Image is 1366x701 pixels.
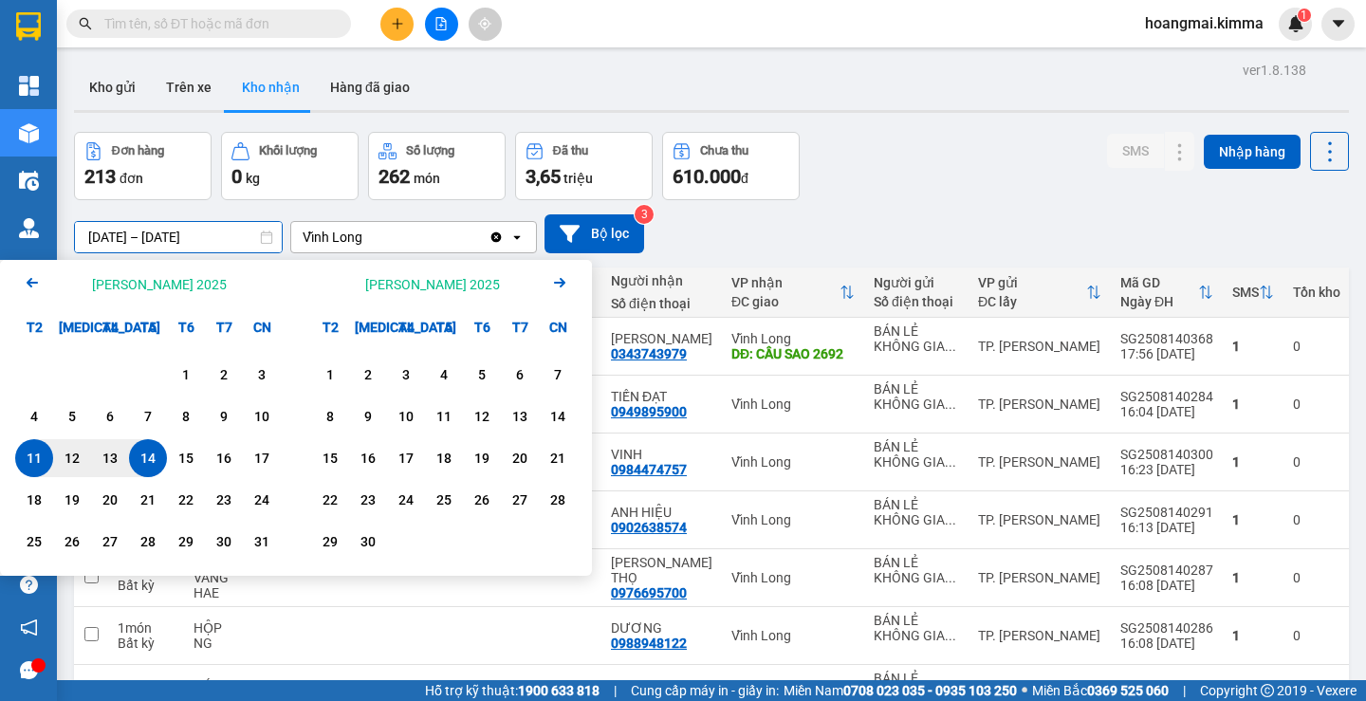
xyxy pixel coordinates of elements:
[194,585,260,600] div: HAE
[1293,628,1340,643] div: 0
[1321,8,1355,41] button: caret-down
[1183,680,1186,701] span: |
[507,489,533,511] div: 27
[463,308,501,346] div: T6
[553,144,588,157] div: Đã thu
[205,439,243,477] div: Choose Thứ Bảy, tháng 08 16 2025. It's available.
[501,397,539,435] div: Choose Thứ Bảy, tháng 09 13 2025. It's available.
[874,497,959,527] div: BÁN LẺ KHÔNG GIAO HÓA ĐƠN
[545,363,571,386] div: 7
[19,171,39,191] img: warehouse-icon
[311,397,349,435] div: Choose Thứ Hai, tháng 09 8 2025. It's available.
[211,489,237,511] div: 23
[246,171,260,186] span: kg
[19,218,39,238] img: warehouse-icon
[231,165,242,188] span: 0
[243,308,281,346] div: CN
[249,489,275,511] div: 24
[469,8,502,41] button: aim
[548,271,571,297] button: Next month.
[1232,397,1274,412] div: 1
[874,381,959,412] div: BÁN LẺ KHÔNG GIAO HOÁ ĐƠN
[1120,447,1213,462] div: SG2508140300
[1111,267,1223,318] th: Toggle SortBy
[135,447,161,470] div: 14
[129,308,167,346] div: T5
[194,678,260,693] div: GÓI ( NP )
[469,363,495,386] div: 5
[205,523,243,561] div: Choose Thứ Bảy, tháng 08 30 2025. It's available.
[59,530,85,553] div: 26
[611,404,687,419] div: 0949895900
[463,356,501,394] div: Choose Thứ Sáu, tháng 09 5 2025. It's available.
[91,523,129,561] div: Choose Thứ Tư, tháng 08 27 2025. It's available.
[978,454,1101,470] div: TP. [PERSON_NAME]
[518,683,600,698] strong: 1900 633 818
[393,363,419,386] div: 3
[1120,563,1213,578] div: SG2508140287
[1120,275,1198,290] div: Mã GD
[20,661,38,679] span: message
[1232,628,1274,643] div: 1
[205,356,243,394] div: Choose Thứ Bảy, tháng 08 2 2025. It's available.
[539,397,577,435] div: Choose Chủ Nhật, tháng 09 14 2025. It's available.
[249,447,275,470] div: 17
[1243,60,1306,81] div: ver 1.8.138
[545,447,571,470] div: 21
[611,331,712,346] div: ANH THI
[1293,397,1340,412] div: 0
[74,65,151,110] button: Kho gửi
[20,576,38,594] span: question-circle
[978,512,1101,527] div: TP. [PERSON_NAME]
[509,230,525,245] svg: open
[173,447,199,470] div: 15
[194,636,260,651] div: NG
[167,439,205,477] div: Choose Thứ Sáu, tháng 08 15 2025. It's available.
[349,481,387,519] div: Choose Thứ Ba, tháng 09 23 2025. It's available.
[1120,620,1213,636] div: SG2508140286
[1232,339,1274,354] div: 1
[15,481,53,519] div: Choose Thứ Hai, tháng 08 18 2025. It's available.
[469,489,495,511] div: 26
[662,132,800,200] button: Chưa thu610.000đ
[469,405,495,428] div: 12
[414,171,440,186] span: món
[378,165,410,188] span: 262
[20,618,38,636] span: notification
[741,171,748,186] span: đ
[425,356,463,394] div: Choose Thứ Năm, tháng 09 4 2025. It's available.
[75,222,282,252] input: Select a date range.
[393,447,419,470] div: 17
[21,405,47,428] div: 4
[15,308,53,346] div: T2
[19,76,39,96] img: dashboard-icon
[874,294,959,309] div: Số điện thoại
[611,678,712,693] div: ANH CƯỜNG
[91,308,129,346] div: T4
[1087,683,1169,698] strong: 0369 525 060
[211,530,237,553] div: 30
[945,339,956,354] span: ...
[221,132,359,200] button: Khối lượng0kg
[387,397,425,435] div: Choose Thứ Tư, tháng 09 10 2025. It's available.
[243,439,281,477] div: Choose Chủ Nhật, tháng 08 17 2025. It's available.
[380,8,414,41] button: plus
[1130,11,1279,35] span: hoangmai.kimma
[722,267,864,318] th: Toggle SortBy
[611,447,712,462] div: VINH
[59,405,85,428] div: 5
[431,489,457,511] div: 25
[614,680,617,701] span: |
[104,13,328,34] input: Tìm tên, số ĐT hoặc mã đơn
[311,308,349,346] div: T2
[173,405,199,428] div: 8
[349,308,387,346] div: [MEDICAL_DATA]
[205,308,243,346] div: T7
[118,636,175,651] div: Bất kỳ
[611,520,687,535] div: 0902638574
[1120,346,1213,361] div: 17:56 [DATE]
[501,356,539,394] div: Choose Thứ Bảy, tháng 09 6 2025. It's available.
[1293,512,1340,527] div: 0
[53,481,91,519] div: Choose Thứ Ba, tháng 08 19 2025. It's available.
[317,363,343,386] div: 1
